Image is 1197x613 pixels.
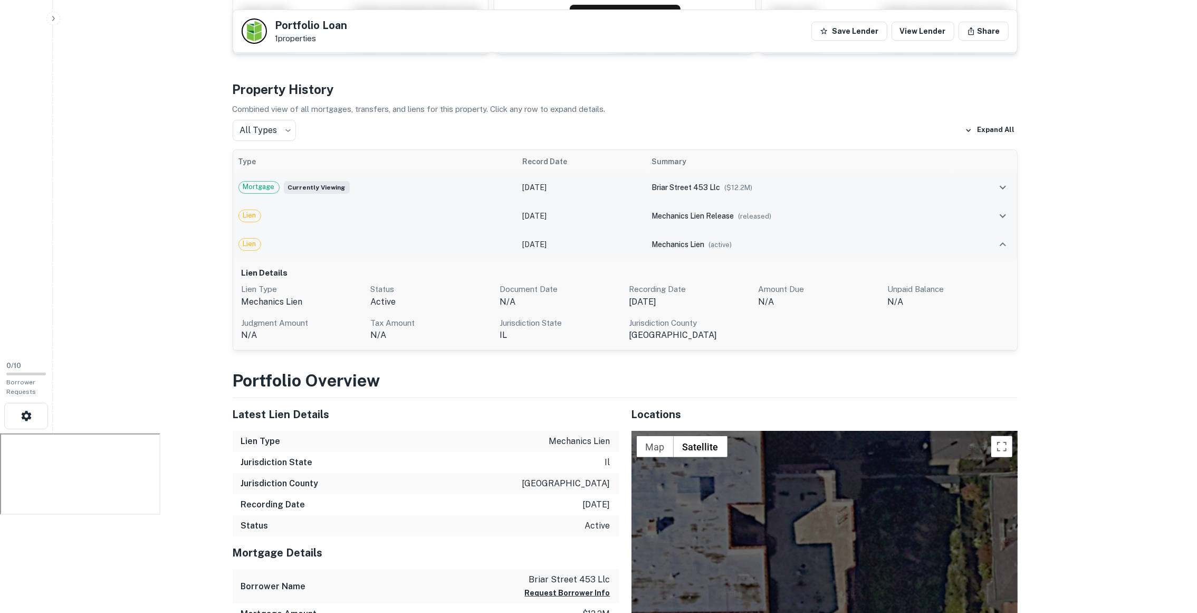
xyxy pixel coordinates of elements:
[275,34,348,43] p: 1 properties
[605,456,610,469] p: il
[1144,529,1197,579] iframe: Chat Widget
[585,520,610,532] p: active
[759,296,879,308] p: N/A
[583,498,610,511] p: [DATE]
[646,150,950,173] th: Summary
[500,296,621,308] p: N/A
[500,329,621,342] p: il
[371,329,492,342] p: N/A
[629,317,750,329] p: Jurisdiction County
[500,317,621,329] p: Jurisdiction State
[233,407,619,422] h5: Latest Lien Details
[549,435,610,448] p: mechanics lien
[674,436,727,457] button: Show satellite imagery
[652,212,734,220] span: mechanics lien release
[991,436,1012,457] button: Toggle fullscreen view
[631,407,1018,422] h5: Locations
[233,103,1018,116] p: Combined view of all mortgages, transfers, and liens for this property. Click any row to expand d...
[242,296,362,308] p: mechanics lien
[241,520,269,532] h6: Status
[241,477,319,490] h6: Jurisdiction County
[6,362,21,370] span: 0 / 10
[239,182,279,192] span: Mortgage
[724,184,752,192] span: ($ 12.2M )
[759,283,879,296] p: Amount Due
[233,80,1018,99] h4: Property History
[517,173,646,202] td: [DATE]
[738,212,771,220] span: ( released )
[239,210,261,221] span: Lien
[652,183,720,192] span: briar street 453 llc
[629,329,750,342] p: [GEOGRAPHIC_DATA]
[6,379,36,395] span: Borrower Requests
[500,283,621,296] p: Document Date
[652,240,704,249] span: mechanics lien
[517,202,646,230] td: [DATE]
[888,296,1009,308] p: N/A
[233,368,1018,393] h3: Portfolio Overview
[284,181,350,194] span: Currently viewing
[629,283,750,296] p: Recording Date
[570,5,681,30] button: Request Borrower Info
[239,239,261,249] span: Lien
[522,477,610,490] p: [GEOGRAPHIC_DATA]
[233,545,619,561] h5: Mortgage Details
[708,241,732,249] span: ( active )
[241,456,313,469] h6: Jurisdiction State
[371,317,492,329] p: Tax Amount
[637,436,674,457] button: Show street map
[242,317,362,329] p: Judgment Amount
[242,267,1009,279] h6: Lien Details
[233,150,518,173] th: Type
[811,22,887,41] button: Save Lender
[959,22,1009,41] button: Share
[241,580,306,593] h6: Borrower Name
[994,235,1012,253] button: expand row
[629,296,750,308] p: [DATE]
[242,283,362,296] p: Lien Type
[525,573,610,586] p: briar street 453 llc
[892,22,954,41] a: View Lender
[275,20,348,31] h5: Portfolio Loan
[241,498,305,511] h6: Recording Date
[962,122,1018,138] button: Expand All
[371,283,492,296] p: Status
[888,283,1009,296] p: Unpaid Balance
[525,587,610,599] button: Request Borrower Info
[517,150,646,173] th: Record Date
[242,329,362,342] p: N/A
[241,435,281,448] h6: Lien Type
[517,230,646,259] td: [DATE]
[233,120,296,141] div: All Types
[994,178,1012,196] button: expand row
[371,296,492,308] p: active
[994,207,1012,225] button: expand row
